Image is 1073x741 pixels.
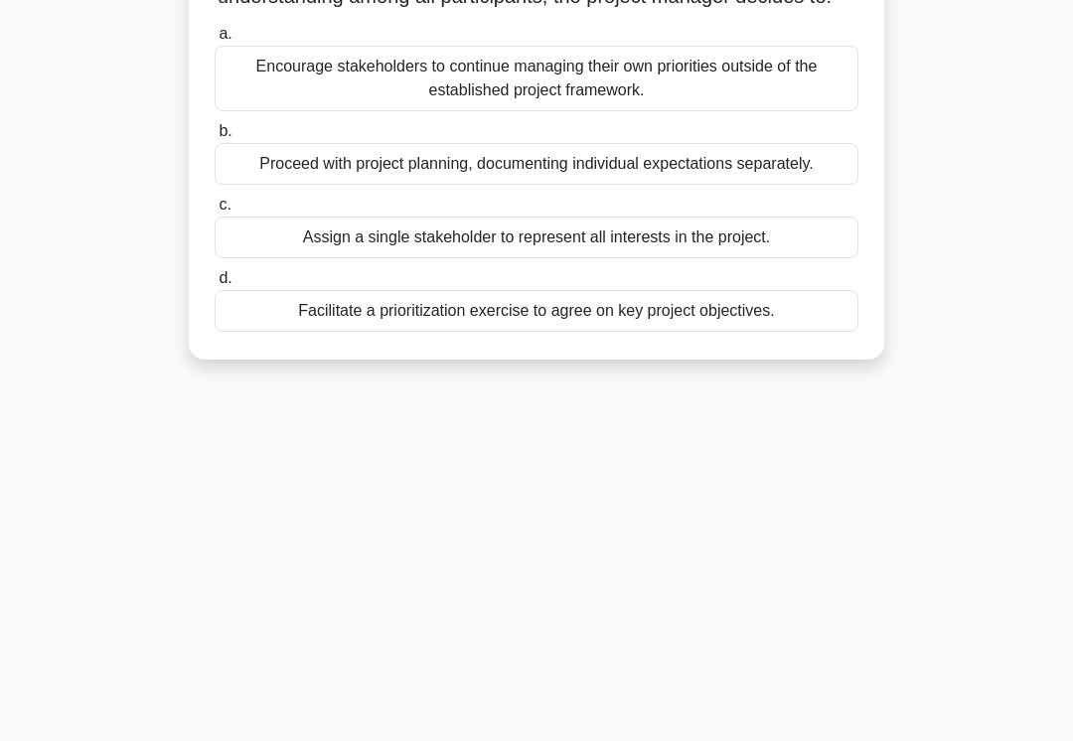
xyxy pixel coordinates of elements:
[215,46,858,111] div: Encourage stakeholders to continue managing their own priorities outside of the established proje...
[219,25,231,42] span: a.
[219,122,231,139] span: b.
[219,269,231,286] span: d.
[219,196,230,213] span: c.
[215,217,858,258] div: Assign a single stakeholder to represent all interests in the project.
[215,290,858,332] div: Facilitate a prioritization exercise to agree on key project objectives.
[215,143,858,185] div: Proceed with project planning, documenting individual expectations separately.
